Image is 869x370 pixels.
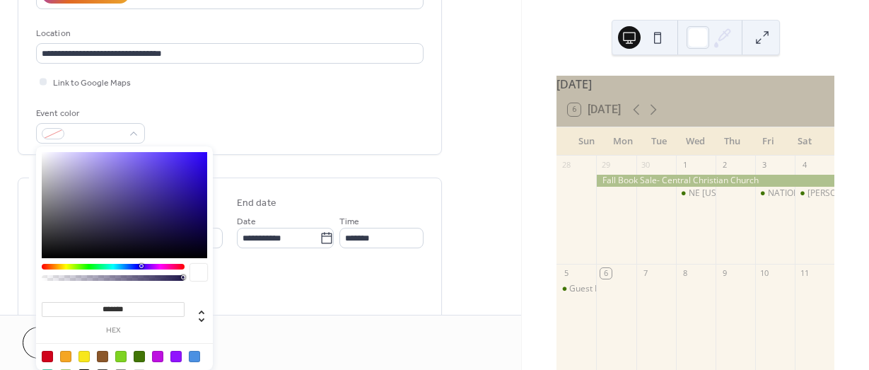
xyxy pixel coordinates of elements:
[42,351,53,362] div: #D0021B
[170,351,182,362] div: #9013FE
[600,268,611,279] div: 6
[60,351,71,362] div: #F5A623
[605,127,641,156] div: Mon
[36,26,421,41] div: Location
[689,187,804,200] div: NE [US_STATE] Fields of Faith
[641,268,651,279] div: 7
[786,127,823,156] div: Sat
[556,283,596,295] div: Guest Preacher Peter Wetendorf @ Valier Baptist Church
[720,268,730,279] div: 9
[42,327,185,335] label: hex
[36,106,142,121] div: Event color
[97,351,108,362] div: #8B572A
[720,160,730,170] div: 2
[115,351,127,362] div: #7ED321
[759,160,770,170] div: 3
[799,268,810,279] div: 11
[680,160,691,170] div: 1
[78,351,90,362] div: #F8E71C
[237,196,276,211] div: End date
[641,127,677,156] div: Tue
[750,127,787,156] div: Fri
[568,127,605,156] div: Sun
[641,160,651,170] div: 30
[676,187,716,200] div: NE Wyoming Fields of Faith
[799,160,810,170] div: 4
[339,214,359,229] span: Time
[237,214,256,229] span: Date
[680,268,691,279] div: 8
[600,160,611,170] div: 29
[561,268,571,279] div: 5
[152,351,163,362] div: #BD10E0
[23,327,110,359] button: Cancel
[759,268,770,279] div: 10
[134,351,145,362] div: #417505
[189,351,200,362] div: #4A90E2
[755,187,795,200] div: NATIONAL SPEAKER EVENT FOR PASTORS - Helena, MT
[569,283,805,295] div: Guest Preacher [PERSON_NAME] @ [DEMOGRAPHIC_DATA]
[795,187,834,200] div: Hunter's Retreat at Grace Bible- Miles City, MT
[713,127,750,156] div: Thu
[677,127,714,156] div: Wed
[556,76,834,93] div: [DATE]
[53,76,131,91] span: Link to Google Maps
[561,160,571,170] div: 28
[596,175,834,187] div: Fall Book Sale- Central Christian Church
